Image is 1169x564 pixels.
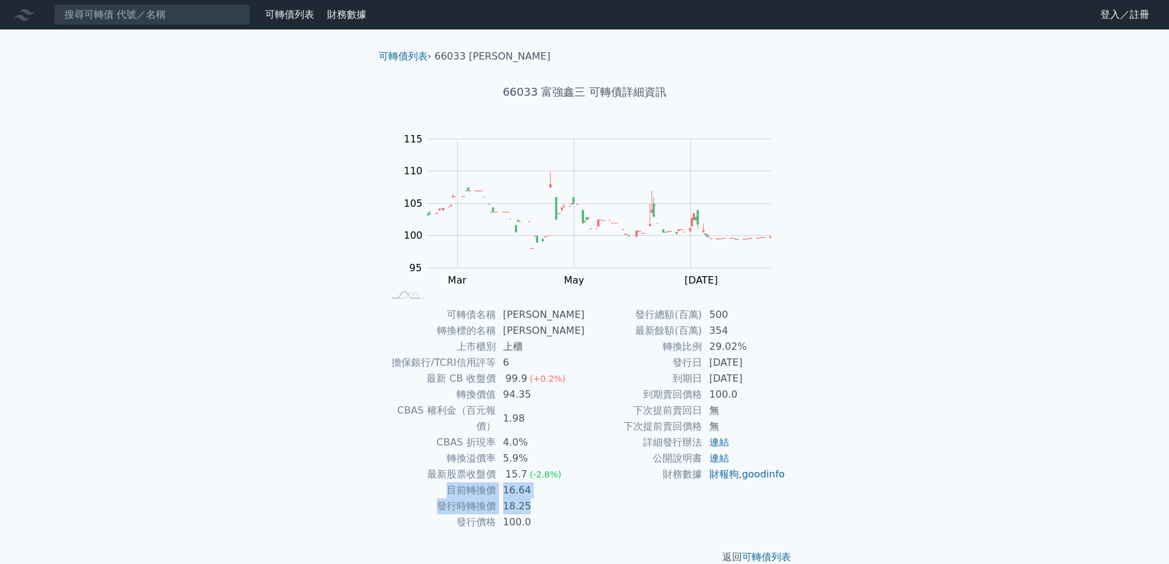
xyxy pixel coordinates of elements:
td: [PERSON_NAME] [496,323,585,339]
td: 100.0 [496,514,585,530]
tspan: 110 [404,165,423,177]
td: 無 [702,419,786,435]
tspan: 105 [404,198,423,209]
a: 財務數據 [327,9,366,20]
td: , [702,466,786,482]
td: 發行價格 [384,514,496,530]
td: 下次提前賣回價格 [585,419,702,435]
td: 1.98 [496,403,585,435]
td: 轉換價值 [384,387,496,403]
td: 100.0 [702,387,786,403]
td: 發行時轉換價 [384,498,496,514]
td: [DATE] [702,371,786,387]
td: 最新股票收盤價 [384,466,496,482]
td: CBAS 權利金（百元報價） [384,403,496,435]
td: 到期賣回價格 [585,387,702,403]
td: 18.25 [496,498,585,514]
td: 上櫃 [496,339,585,355]
span: (-2.8%) [530,469,561,479]
a: 財報狗 [709,468,739,480]
tspan: 95 [409,262,422,274]
td: 上市櫃別 [384,339,496,355]
td: 轉換溢價率 [384,450,496,466]
td: 6 [496,355,585,371]
a: 可轉債列表 [742,551,791,563]
tspan: May [564,274,584,286]
g: Chart [397,133,790,286]
td: 最新餘額(百萬) [585,323,702,339]
td: 16.64 [496,482,585,498]
td: 500 [702,307,786,323]
td: 4.0% [496,435,585,450]
td: 詳細發行辦法 [585,435,702,450]
td: 擔保銀行/TCRI信用評等 [384,355,496,371]
h1: 66033 富強鑫三 可轉債詳細資訊 [369,83,801,101]
td: 目前轉換價 [384,482,496,498]
a: 連結 [709,436,729,448]
td: [DATE] [702,355,786,371]
td: 最新 CB 收盤價 [384,371,496,387]
tspan: [DATE] [685,274,718,286]
td: CBAS 折現率 [384,435,496,450]
a: 可轉債列表 [265,9,314,20]
tspan: 115 [404,133,423,145]
tspan: Mar [448,274,467,286]
td: 到期日 [585,371,702,387]
tspan: 100 [404,230,423,241]
a: 可轉債列表 [379,50,428,62]
div: 15.7 [503,466,530,482]
td: 轉換比例 [585,339,702,355]
td: 轉換標的名稱 [384,323,496,339]
td: 94.35 [496,387,585,403]
td: 發行日 [585,355,702,371]
td: [PERSON_NAME] [496,307,585,323]
td: 可轉債名稱 [384,307,496,323]
input: 搜尋可轉債 代號／名稱 [54,4,250,25]
td: 發行總額(百萬) [585,307,702,323]
td: 無 [702,403,786,419]
div: 聊天小工具 [1108,505,1169,564]
li: › [379,49,431,64]
td: 下次提前賣回日 [585,403,702,419]
a: goodinfo [742,468,785,480]
td: 公開說明書 [585,450,702,466]
iframe: Chat Widget [1108,505,1169,564]
td: 5.9% [496,450,585,466]
div: 99.9 [503,371,530,387]
td: 354 [702,323,786,339]
td: 29.02% [702,339,786,355]
li: 66033 [PERSON_NAME] [434,49,550,64]
span: (+0.2%) [530,374,565,384]
a: 連結 [709,452,729,464]
td: 財務數據 [585,466,702,482]
a: 登入／註冊 [1090,5,1159,25]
